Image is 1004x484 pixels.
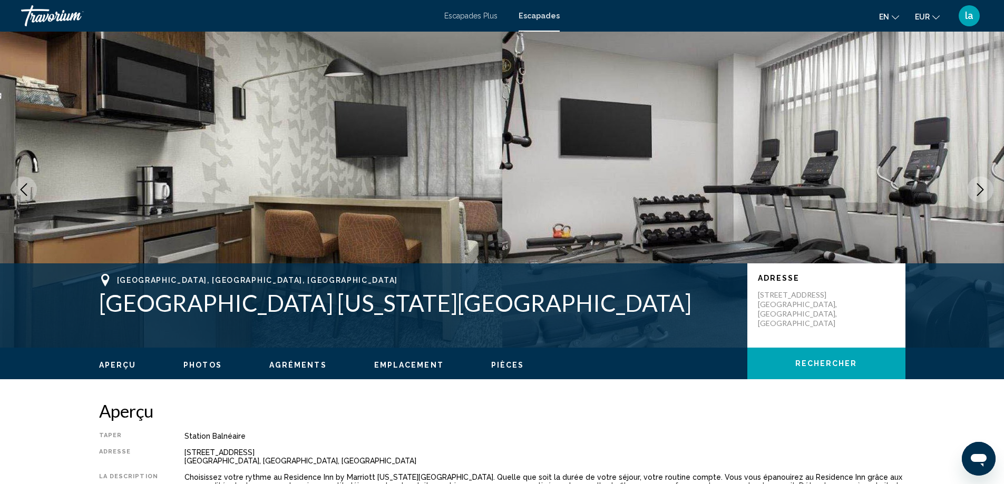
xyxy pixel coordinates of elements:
[269,360,327,370] button: Agréments
[269,361,327,369] span: Agréments
[444,12,498,20] a: Escapades Plus
[11,176,37,203] button: Previous image
[184,432,905,440] div: Station balnéaire
[99,361,137,369] span: Aperçu
[99,289,737,317] h1: [GEOGRAPHIC_DATA] [US_STATE][GEOGRAPHIC_DATA]
[183,361,222,369] span: Photos
[915,13,930,21] font: EUR
[915,9,940,24] button: Changer de devise
[491,360,524,370] button: Pièces
[795,360,857,368] span: Rechercher
[99,400,905,421] h2: Aperçu
[967,176,993,203] button: Next image
[879,13,889,21] font: en
[99,432,158,440] div: Taper
[519,12,560,20] a: Escapades
[758,290,842,328] p: [STREET_ADDRESS] [GEOGRAPHIC_DATA], [GEOGRAPHIC_DATA], [GEOGRAPHIC_DATA]
[117,276,398,284] span: [GEOGRAPHIC_DATA], [GEOGRAPHIC_DATA], [GEOGRAPHIC_DATA]
[747,348,905,379] button: Rechercher
[99,360,137,370] button: Aperçu
[962,442,996,476] iframe: Bouton de lancement de la fenêtre de messagerie
[965,10,973,21] font: la
[374,360,444,370] button: Emplacement
[183,360,222,370] button: Photos
[99,448,158,465] div: Adresse
[491,361,524,369] span: Pièces
[21,5,434,26] a: Travorium
[758,274,895,282] p: Adresse
[184,448,905,465] div: [STREET_ADDRESS] [GEOGRAPHIC_DATA], [GEOGRAPHIC_DATA], [GEOGRAPHIC_DATA]
[956,5,983,27] button: Menu utilisateur
[374,361,444,369] span: Emplacement
[879,9,899,24] button: Changer de langue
